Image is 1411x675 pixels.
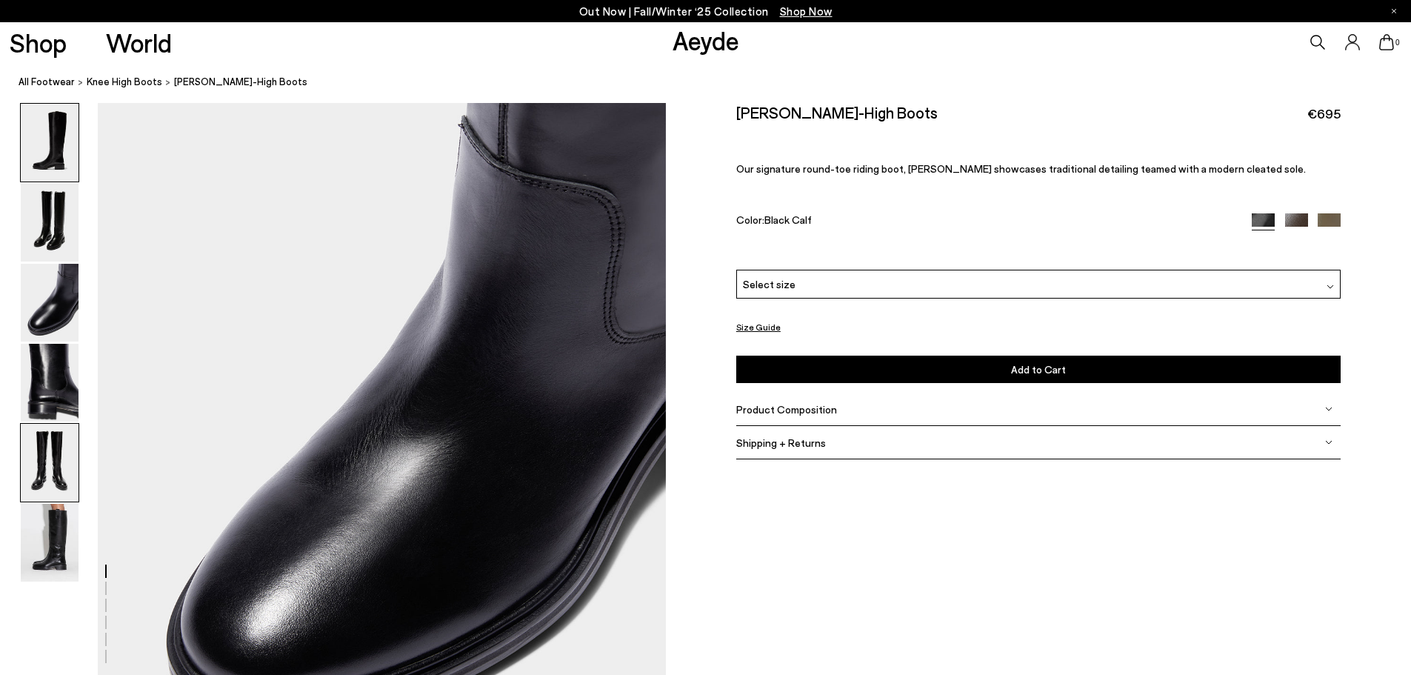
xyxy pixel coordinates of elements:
button: Size Guide [736,318,781,336]
span: €695 [1307,104,1341,123]
p: Out Now | Fall/Winter ‘25 Collection [579,2,833,21]
span: Product Composition [736,403,837,416]
img: svg%3E [1325,439,1332,446]
span: Shipping + Returns [736,436,826,449]
p: Our signature round-toe riding boot, [PERSON_NAME] showcases traditional detailing teamed with a ... [736,162,1341,175]
span: [PERSON_NAME]-High Boots [174,74,307,90]
div: Color: [736,213,1232,230]
a: World [106,30,172,56]
span: Black Calf [764,213,812,226]
a: 0 [1379,34,1394,50]
img: Henry Knee-High Boots - Image 3 [21,264,79,342]
img: svg%3E [1325,405,1332,413]
nav: breadcrumb [19,62,1411,103]
img: Henry Knee-High Boots - Image 1 [21,104,79,182]
a: Shop [10,30,67,56]
span: knee high boots [87,76,162,87]
img: Henry Knee-High Boots - Image 5 [21,424,79,502]
button: Add to Cart [736,356,1341,383]
span: Add to Cart [1011,363,1066,376]
img: Henry Knee-High Boots - Image 6 [21,504,79,582]
span: 0 [1394,39,1401,47]
a: All Footwear [19,74,75,90]
a: knee high boots [87,74,162,90]
a: Aeyde [673,24,739,56]
img: Henry Knee-High Boots - Image 2 [21,184,79,262]
img: svg%3E [1327,283,1334,290]
span: Navigate to /collections/new-in [780,4,833,18]
span: Select size [743,276,795,292]
h2: [PERSON_NAME]-High Boots [736,103,938,122]
img: Henry Knee-High Boots - Image 4 [21,344,79,422]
